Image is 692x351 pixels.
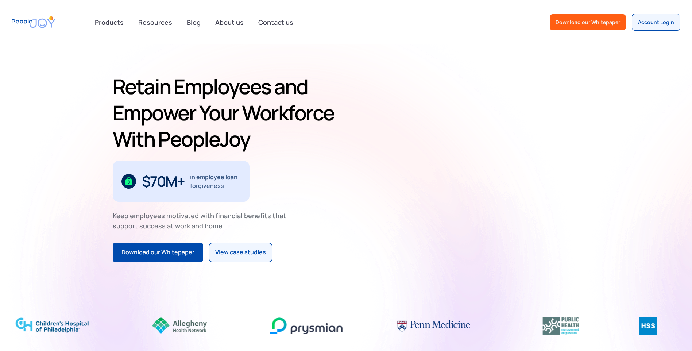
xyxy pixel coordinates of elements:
[254,14,298,30] a: Contact us
[632,14,680,31] a: Account Login
[209,243,272,262] a: View case studies
[556,19,620,26] div: Download our Whitepaper
[182,14,205,30] a: Blog
[113,243,203,262] a: Download our Whitepaper
[113,73,343,152] h1: Retain Employees and Empower Your Workforce With PeopleJoy
[638,19,674,26] div: Account Login
[90,15,128,30] div: Products
[142,175,185,187] div: $70M+
[12,12,55,32] a: home
[113,161,250,202] div: 1 / 3
[215,248,266,257] div: View case studies
[190,173,241,190] div: in employee loan forgiveness
[134,14,177,30] a: Resources
[550,14,626,30] a: Download our Whitepaper
[211,14,248,30] a: About us
[121,248,194,257] div: Download our Whitepaper
[113,211,292,231] div: Keep employees motivated with financial benefits that support success at work and home.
